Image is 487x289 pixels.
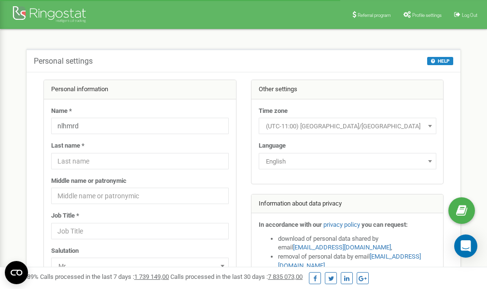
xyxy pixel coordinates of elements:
[412,13,442,18] span: Profile settings
[259,118,436,134] span: (UTC-11:00) Pacific/Midway
[134,273,169,280] u: 1 739 149,00
[251,80,444,99] div: Other settings
[40,273,169,280] span: Calls processed in the last 7 days :
[251,194,444,214] div: Information about data privacy
[323,221,360,228] a: privacy policy
[5,261,28,284] button: Open CMP widget
[278,234,436,252] li: download of personal data shared by email ,
[358,13,391,18] span: Referral program
[51,153,229,169] input: Last name
[262,155,433,168] span: English
[51,118,229,134] input: Name
[51,258,229,274] span: Mr.
[293,244,391,251] a: [EMAIL_ADDRESS][DOMAIN_NAME]
[259,141,286,151] label: Language
[51,223,229,239] input: Job Title
[51,177,126,186] label: Middle name or patronymic
[454,234,477,258] div: Open Intercom Messenger
[51,141,84,151] label: Last name *
[259,107,288,116] label: Time zone
[278,252,436,270] li: removal of personal data by email ,
[262,120,433,133] span: (UTC-11:00) Pacific/Midway
[170,273,303,280] span: Calls processed in the last 30 days :
[44,80,236,99] div: Personal information
[34,57,93,66] h5: Personal settings
[259,221,322,228] strong: In accordance with our
[268,273,303,280] u: 7 835 073,00
[259,153,436,169] span: English
[362,221,408,228] strong: you can request:
[51,107,72,116] label: Name *
[51,211,79,220] label: Job Title *
[462,13,477,18] span: Log Out
[51,247,79,256] label: Salutation
[55,260,225,273] span: Mr.
[427,57,453,65] button: HELP
[51,188,229,204] input: Middle name or patronymic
